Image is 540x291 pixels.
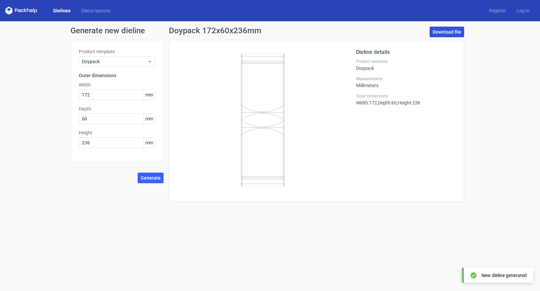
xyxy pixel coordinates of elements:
[79,48,155,55] label: Product template
[356,76,456,81] label: Measurements
[356,59,456,71] div: Doypack
[356,76,456,88] div: Millimeters
[356,59,456,64] label: Product template
[79,81,155,88] label: Width
[397,100,420,105] span: , Height : 236
[511,7,535,14] a: Log in
[141,176,161,180] span: Generate
[377,100,397,105] span: , Depth : 60
[79,105,155,112] label: Depth
[356,48,456,56] h2: Dieline details
[481,272,527,279] div: New dieline generated
[143,90,155,100] span: mm
[356,93,456,99] label: Outer Dimensions
[82,58,147,65] span: Doypack
[169,27,261,35] h1: Doypack 172x60x236mm
[70,27,470,35] h1: Generate new dieline
[484,7,511,14] a: Register
[79,129,155,136] label: Height
[143,138,155,148] span: mm
[79,72,155,79] h3: Outer dimensions
[76,7,116,14] a: Diecut layouts
[430,27,464,37] a: Download file
[48,7,76,14] a: Dielines
[138,173,164,183] button: Generate
[356,100,377,105] span: Width : 172
[143,114,155,124] span: mm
